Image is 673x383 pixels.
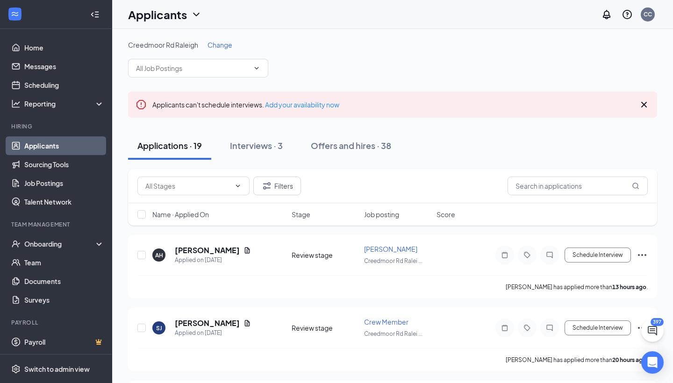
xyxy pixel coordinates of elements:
a: Talent Network [24,192,104,211]
a: Applicants [24,136,104,155]
svg: Notifications [601,9,612,20]
div: Reporting [24,99,105,108]
span: Score [437,210,455,219]
svg: Error [136,99,147,110]
svg: Tag [522,251,533,259]
svg: ChatInactive [544,251,555,259]
svg: ChevronDown [234,182,242,190]
div: Review stage [292,250,358,260]
p: [PERSON_NAME] has applied more than . [506,356,648,364]
svg: WorkstreamLogo [10,9,20,19]
p: [PERSON_NAME] has applied more than . [506,283,648,291]
div: Applied on [DATE] [175,255,251,265]
svg: Cross [638,99,650,110]
div: CC [644,10,652,18]
a: Job Postings [24,174,104,192]
a: Sourcing Tools [24,155,104,174]
svg: Ellipses [637,249,648,261]
div: Switch to admin view [24,364,90,374]
div: Applied on [DATE] [175,328,251,338]
div: SJ [156,324,162,332]
button: Schedule Interview [565,320,631,335]
div: 397 [651,318,664,326]
button: Filter Filters [253,177,301,195]
span: Change [208,41,232,49]
input: All Job Postings [136,63,249,73]
svg: Ellipses [637,322,648,333]
button: Schedule Interview [565,248,631,262]
b: 13 hours ago [612,284,646,291]
span: Crew Member [364,318,408,326]
svg: UserCheck [11,239,21,248]
span: Applicants can't schedule interviews. [152,100,339,109]
a: Documents [24,272,104,291]
a: Home [24,38,104,57]
div: Interviews · 3 [230,140,283,151]
div: Onboarding [24,239,96,248]
svg: Tag [522,324,533,332]
svg: Note [499,251,510,259]
b: 20 hours ago [612,356,646,363]
svg: QuestionInfo [622,9,633,20]
svg: Filter [261,180,272,191]
div: Hiring [11,122,102,130]
div: AH [155,251,163,259]
input: Search in applications [508,177,648,195]
svg: Settings [11,364,21,374]
div: Payroll [11,319,102,326]
svg: Collapse [90,10,100,19]
h5: [PERSON_NAME] [175,318,240,328]
span: [PERSON_NAME] [364,245,417,253]
a: Messages [24,57,104,76]
svg: ChevronDown [191,9,202,20]
a: Surveys [24,291,104,309]
svg: ChatActive [647,325,658,336]
span: Job posting [364,210,399,219]
button: ChatActive [641,319,664,342]
svg: Note [499,324,510,332]
div: Review stage [292,323,358,333]
span: Creedmoor Rd Ralei ... [364,257,422,264]
a: Team [24,253,104,272]
a: Add your availability now [265,100,339,109]
div: Open Intercom Messenger [641,351,664,374]
span: Creedmoor Rd Ralei ... [364,330,422,337]
svg: Analysis [11,99,21,108]
span: Creedmoor Rd Raleigh [128,41,198,49]
div: Offers and hires · 38 [311,140,391,151]
span: Name · Applied On [152,210,209,219]
a: PayrollCrown [24,333,104,351]
div: Team Management [11,220,102,228]
svg: MagnifyingGlass [632,182,639,190]
svg: ChevronDown [253,64,260,72]
svg: ChatInactive [544,324,555,332]
a: Scheduling [24,76,104,94]
h1: Applicants [128,7,187,22]
svg: Document [243,247,251,254]
input: All Stages [145,181,230,191]
h5: [PERSON_NAME] [175,245,240,255]
div: Applications · 19 [137,140,202,151]
svg: Document [243,319,251,327]
span: Stage [292,210,310,219]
